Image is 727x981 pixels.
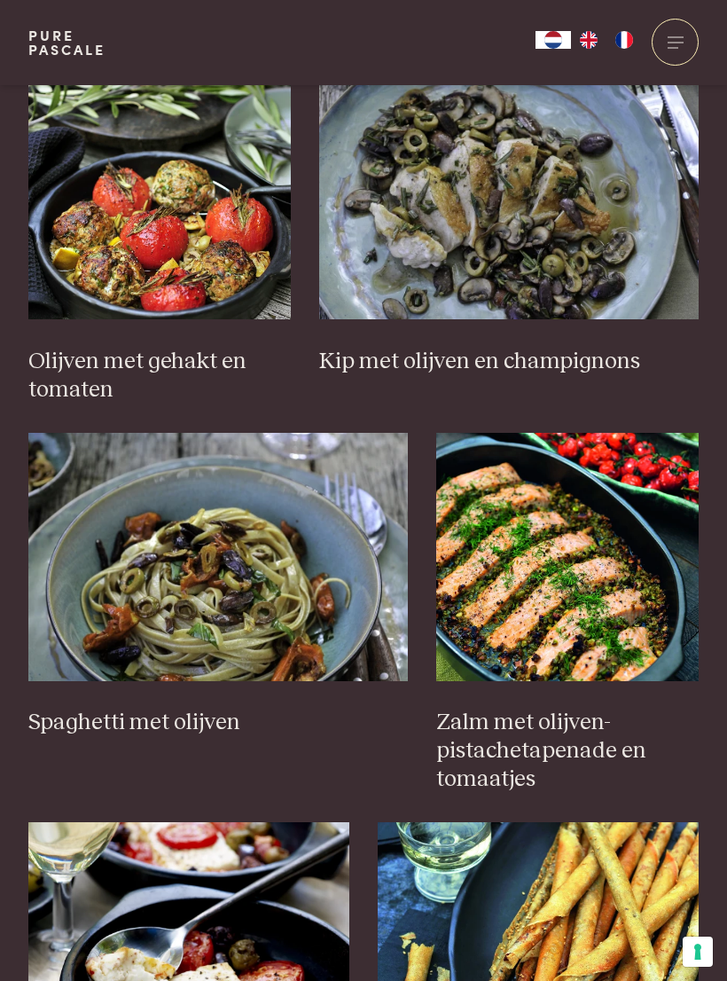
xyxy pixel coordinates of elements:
[535,31,571,49] a: NL
[436,433,700,681] img: Zalm met olijven-pistachetapenade en tomaatjes
[28,71,292,319] img: Olijven met gehakt en tomaten
[683,937,713,967] button: Uw voorkeuren voor toestemming voor trackingtechnologieën
[535,31,642,49] aside: Language selected: Nederlands
[436,709,700,794] h3: Zalm met olijven-pistachetapenade en tomaatjes
[28,71,292,404] a: Olijven met gehakt en tomaten Olijven met gehakt en tomaten
[571,31,606,49] a: EN
[535,31,571,49] div: Language
[319,71,699,319] img: Kip met olijven en champignons
[319,348,699,376] h3: Kip met olijven en champignons
[606,31,642,49] a: FR
[28,433,408,681] img: Spaghetti met olijven
[28,348,292,404] h3: Olijven met gehakt en tomaten
[28,709,408,737] h3: Spaghetti met olijven
[436,433,700,795] a: Zalm met olijven-pistachetapenade en tomaatjes Zalm met olijven-pistachetapenade en tomaatjes
[319,71,699,376] a: Kip met olijven en champignons Kip met olijven en champignons
[571,31,642,49] ul: Language list
[28,28,106,57] a: PurePascale
[28,433,408,738] a: Spaghetti met olijven Spaghetti met olijven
